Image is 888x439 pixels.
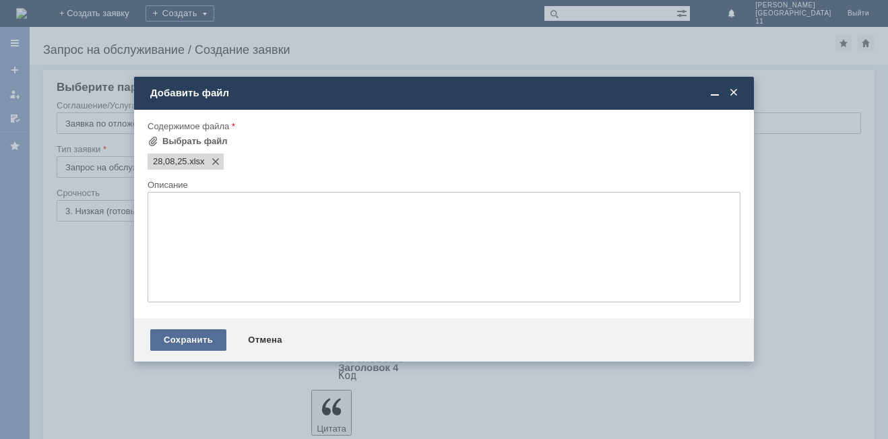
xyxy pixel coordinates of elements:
[150,87,740,99] div: Добавить файл
[708,87,722,99] span: Свернуть (Ctrl + M)
[187,156,205,167] span: 28,08,25.xlsx
[727,87,740,99] span: Закрыть
[148,180,738,189] div: Описание
[162,136,228,147] div: Выбрать файл
[153,156,187,167] span: 28,08,25.xlsx
[5,5,197,27] div: ДОБРЫЙ ДЕНЬ ,ПРОШУ УДАЛИТЬ ОТЛОЖЕННЫЕ ЧЕКИ
[148,122,738,131] div: Содержимое файла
